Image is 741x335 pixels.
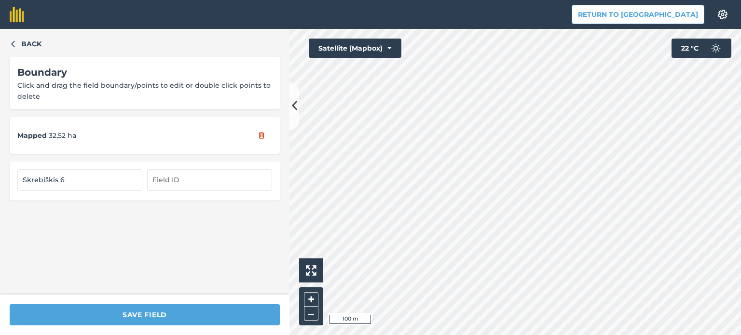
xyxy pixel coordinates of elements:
[17,81,271,100] span: Click and drag the field boundary/points to edit or double click points to delete
[304,292,318,307] button: +
[17,130,47,141] span: Mapped
[10,304,280,325] button: SAVE FIELD
[717,10,728,19] img: A cog icon
[304,307,318,321] button: –
[306,265,316,276] img: Four arrows, one pointing top left, one top right, one bottom right and the last bottom left
[17,169,142,190] input: Field name
[681,39,699,58] span: 22 ° C
[10,7,24,22] img: fieldmargin Logo
[706,39,726,58] img: svg+xml;base64,PD94bWwgdmVyc2lvbj0iMS4wIiBlbmNvZGluZz0idXRmLTgiPz4KPCEtLSBHZW5lcmF0b3I6IEFkb2JlIE...
[21,39,41,49] span: Back
[17,65,272,80] div: Boundary
[49,130,76,141] span: 32,52 ha
[10,39,41,49] button: Back
[309,39,401,58] button: Satellite (Mapbox)
[147,169,272,190] input: Field ID
[572,5,704,24] button: Return to [GEOGRAPHIC_DATA]
[672,39,731,58] button: 22 °C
